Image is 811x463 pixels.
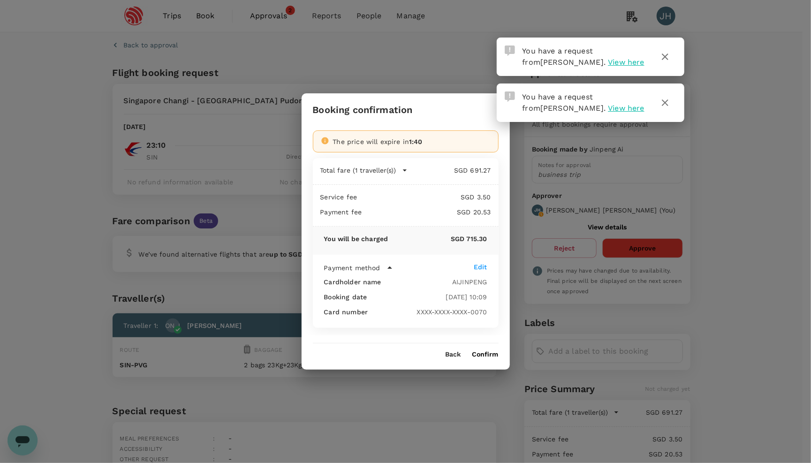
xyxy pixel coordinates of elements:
div: AIJINPENG [452,277,487,287]
div: [DATE] 10:09 [446,292,487,302]
p: Service fee [320,192,357,202]
button: Total fare (1 traveller(s)) [320,166,408,175]
span: [PERSON_NAME] [540,58,604,67]
h3: Booking confirmation [313,105,413,115]
p: Total fare (1 traveller(s)) [320,166,396,175]
button: Back [446,351,461,358]
p: SGD 715.30 [388,234,487,243]
img: Approval Request [505,46,515,56]
div: Cardholder name [324,277,453,287]
div: Card number [324,307,417,317]
p: SGD 3.50 [357,192,491,202]
div: XXXX-XXXX-XXXX-0070 [417,307,487,317]
p: SGD 691.27 [408,166,491,175]
img: Approval Request [505,91,515,102]
span: 1:40 [409,138,423,145]
div: The price will expire in [333,137,491,146]
p: SGD 20.53 [362,207,491,217]
span: You have a request from . [523,92,606,113]
div: Booking date [324,292,446,302]
span: View here [608,104,644,113]
span: You have a request from . [523,46,606,67]
div: Edit [474,262,487,272]
span: [PERSON_NAME] [540,104,604,113]
button: Confirm [472,351,499,358]
p: Payment method [324,263,380,273]
p: Payment fee [320,207,362,217]
span: View here [608,58,644,67]
p: You will be charged [324,234,388,243]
